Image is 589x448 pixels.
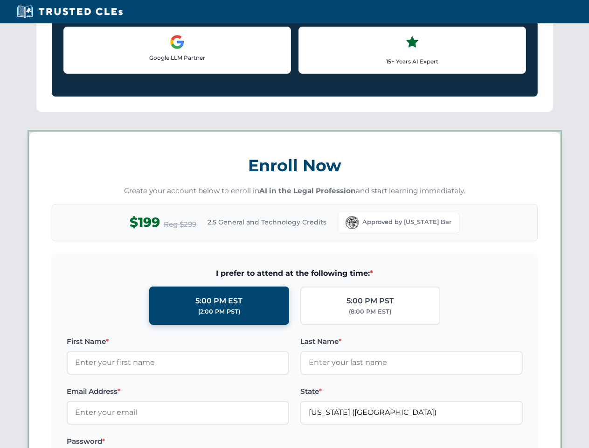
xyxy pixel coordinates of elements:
span: I prefer to attend at the following time: [67,267,523,280]
span: Reg $299 [164,219,196,230]
input: Enter your email [67,401,289,424]
input: Enter your first name [67,351,289,374]
img: Trusted CLEs [14,5,125,19]
p: Create your account below to enroll in and start learning immediately. [52,186,538,196]
img: Florida Bar [346,216,359,229]
label: Last Name [300,336,523,347]
label: First Name [67,336,289,347]
div: 5:00 PM EST [195,295,243,307]
input: Florida (FL) [300,401,523,424]
h3: Enroll Now [52,151,538,180]
span: $199 [130,212,160,233]
p: Google LLM Partner [71,53,283,62]
label: State [300,386,523,397]
span: 2.5 General and Technology Credits [208,217,326,227]
span: Approved by [US_STATE] Bar [362,217,451,227]
label: Password [67,436,289,447]
p: 15+ Years AI Expert [306,57,518,66]
label: Email Address [67,386,289,397]
div: (2:00 PM PST) [198,307,240,316]
input: Enter your last name [300,351,523,374]
strong: AI in the Legal Profession [259,186,356,195]
div: (8:00 PM EST) [349,307,391,316]
img: Google [170,35,185,49]
div: 5:00 PM PST [346,295,394,307]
